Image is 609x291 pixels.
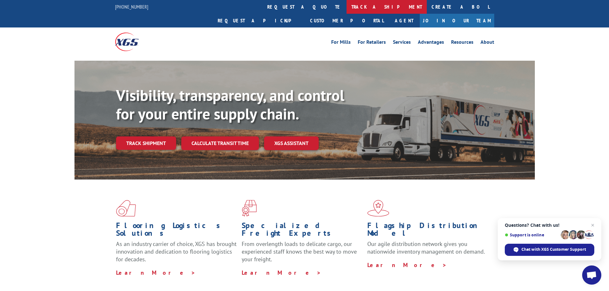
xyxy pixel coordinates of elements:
[181,136,259,150] a: Calculate transit time
[331,40,351,47] a: For Mills
[418,40,444,47] a: Advantages
[116,240,237,263] span: As an industry carrier of choice, XGS has brought innovation and dedication to flooring logistics...
[480,40,494,47] a: About
[116,222,237,240] h1: Flooring Logistics Solutions
[367,240,485,255] span: Our agile distribution network gives you nationwide inventory management on demand.
[451,40,473,47] a: Resources
[305,14,388,27] a: Customer Portal
[589,221,597,229] span: Close chat
[367,261,447,269] a: Learn More >
[393,40,411,47] a: Services
[388,14,420,27] a: Agent
[116,269,196,276] a: Learn More >
[582,265,601,285] div: Open chat
[505,244,594,256] div: Chat with XGS Customer Support
[367,222,488,240] h1: Flagship Distribution Model
[367,200,389,217] img: xgs-icon-flagship-distribution-model-red
[242,240,363,269] p: From overlength loads to delicate cargo, our experienced staff knows the best way to move your fr...
[521,247,586,252] span: Chat with XGS Customer Support
[116,136,176,150] a: Track shipment
[420,14,494,27] a: Join Our Team
[213,14,305,27] a: Request a pickup
[116,200,136,217] img: xgs-icon-total-supply-chain-intelligence-red
[115,4,148,10] a: [PHONE_NUMBER]
[116,85,344,124] b: Visibility, transparency, and control for your entire supply chain.
[505,223,594,228] span: Questions? Chat with us!
[242,222,363,240] h1: Specialized Freight Experts
[242,200,257,217] img: xgs-icon-focused-on-flooring-red
[505,233,558,237] span: Support is online
[264,136,319,150] a: XGS ASSISTANT
[358,40,386,47] a: For Retailers
[242,269,321,276] a: Learn More >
